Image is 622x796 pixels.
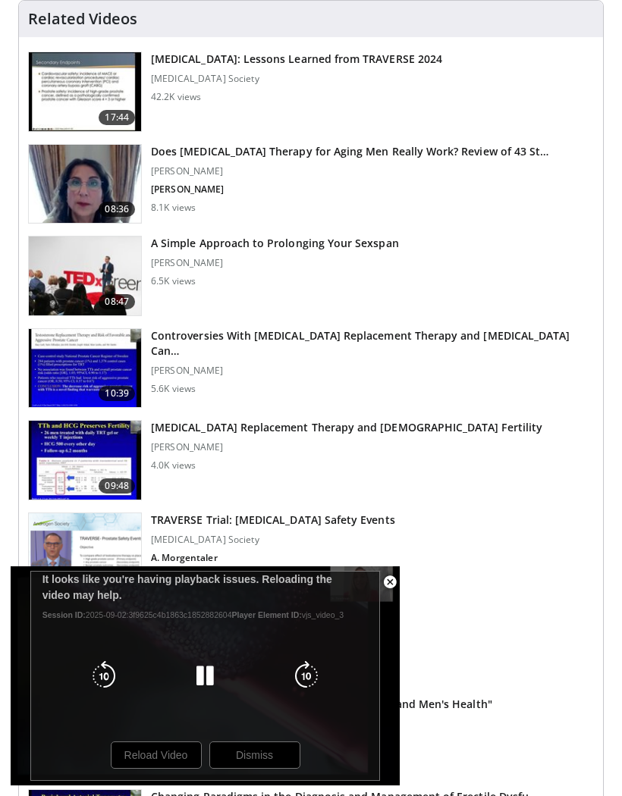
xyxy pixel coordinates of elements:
[29,329,141,408] img: 418933e4-fe1c-4c2e-be56-3ce3ec8efa3b.150x105_q85_crop-smart_upscale.jpg
[375,566,405,598] button: Close
[151,441,542,453] p: [PERSON_NAME]
[151,91,201,103] p: 42.2K views
[151,420,542,435] h3: [MEDICAL_DATA] Replacement Therapy and [DEMOGRAPHIC_DATA] Fertility
[151,512,395,528] h3: TRAVERSE Trial: [MEDICAL_DATA] Safety Events
[151,73,442,85] p: [MEDICAL_DATA] Society
[151,534,395,546] p: [MEDICAL_DATA] Society
[28,420,594,500] a: 09:48 [MEDICAL_DATA] Replacement Therapy and [DEMOGRAPHIC_DATA] Fertility [PERSON_NAME] 4.0K views
[151,383,196,395] p: 5.6K views
[151,202,196,214] p: 8.1K views
[28,512,594,593] a: 19:39 TRAVERSE Trial: [MEDICAL_DATA] Safety Events [MEDICAL_DATA] Society A. Morgentaler 317 views
[28,52,594,132] a: 17:44 [MEDICAL_DATA]: Lessons Learned from TRAVERSE 2024 [MEDICAL_DATA] Society 42.2K views
[151,144,548,159] h3: Does [MEDICAL_DATA] Therapy for Aging Men Really Work? Review of 43 St…
[151,328,594,359] h3: Controversies With [MEDICAL_DATA] Replacement Therapy and [MEDICAL_DATA] Can…
[29,237,141,315] img: c4bd4661-e278-4c34-863c-57c104f39734.150x105_q85_crop-smart_upscale.jpg
[28,10,137,28] h4: Related Videos
[99,294,135,309] span: 08:47
[151,165,548,177] p: [PERSON_NAME]
[151,459,196,472] p: 4.0K views
[28,236,594,316] a: 08:47 A Simple Approach to Prolonging Your Sexspan [PERSON_NAME] 6.5K views
[151,257,399,269] p: [PERSON_NAME]
[28,144,594,224] a: 08:36 Does [MEDICAL_DATA] Therapy for Aging Men Really Work? Review of 43 St… [PERSON_NAME] [PERS...
[29,52,141,131] img: 1317c62a-2f0d-4360-bee0-b1bff80fed3c.150x105_q85_crop-smart_upscale.jpg
[29,513,141,592] img: 9812f22f-d817-4923-ae6c-a42f6b8f1c21.png.150x105_q85_crop-smart_upscale.png
[151,365,594,377] p: [PERSON_NAME]
[99,386,135,401] span: 10:39
[151,52,442,67] h3: [MEDICAL_DATA]: Lessons Learned from TRAVERSE 2024
[151,183,548,196] p: [PERSON_NAME]
[29,421,141,500] img: 58e29ddd-d015-4cd9-bf96-f28e303b730c.150x105_q85_crop-smart_upscale.jpg
[99,110,135,125] span: 17:44
[99,478,135,494] span: 09:48
[99,202,135,217] span: 08:36
[28,328,594,409] a: 10:39 Controversies With [MEDICAL_DATA] Replacement Therapy and [MEDICAL_DATA] Can… [PERSON_NAME]...
[29,145,141,224] img: 4d4bce34-7cbb-4531-8d0c-5308a71d9d6c.150x105_q85_crop-smart_upscale.jpg
[151,552,395,564] p: A. Morgentaler
[11,566,400,785] video-js: Video Player
[151,275,196,287] p: 6.5K views
[151,236,399,251] h3: A Simple Approach to Prolonging Your Sexspan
